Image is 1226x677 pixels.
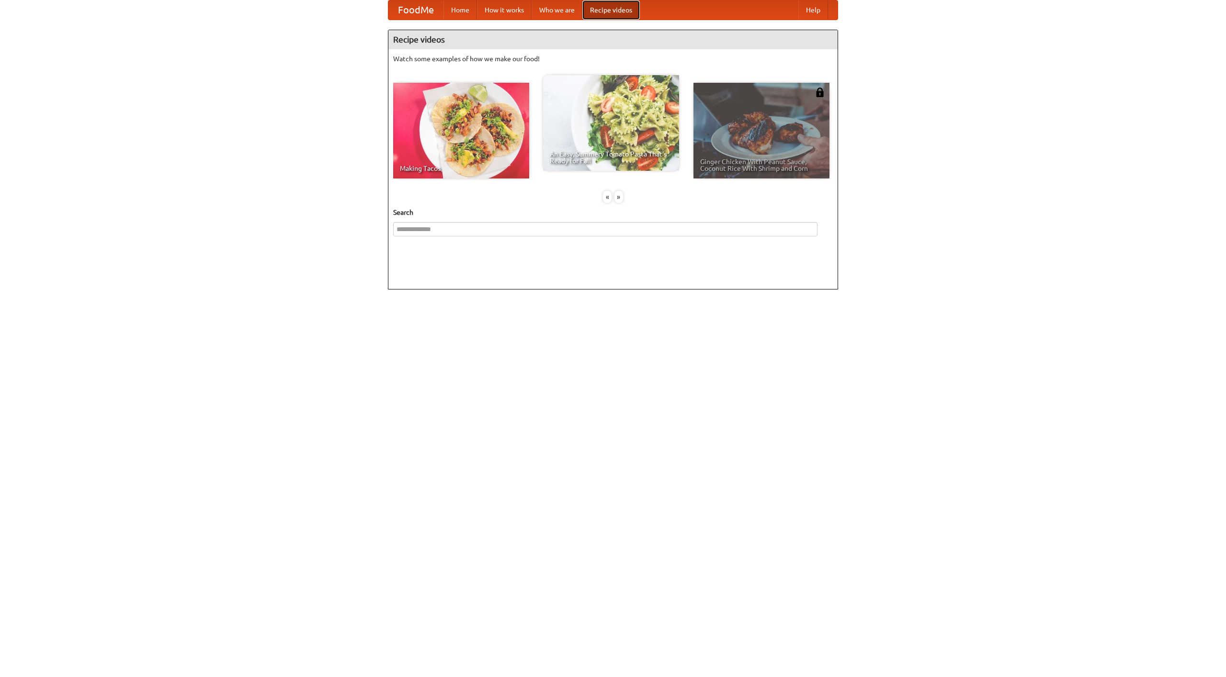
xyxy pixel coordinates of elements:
div: » [614,191,623,203]
a: An Easy, Summery Tomato Pasta That's Ready for Fall [543,75,679,171]
a: Home [443,0,477,20]
h4: Recipe videos [388,30,838,49]
a: Recipe videos [582,0,640,20]
a: FoodMe [388,0,443,20]
span: An Easy, Summery Tomato Pasta That's Ready for Fall [550,151,672,164]
a: Who we are [532,0,582,20]
h5: Search [393,208,833,217]
p: Watch some examples of how we make our food! [393,54,833,64]
img: 483408.png [815,88,825,97]
div: « [603,191,612,203]
span: Making Tacos [400,165,522,172]
a: Help [798,0,828,20]
a: How it works [477,0,532,20]
a: Making Tacos [393,83,529,178]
